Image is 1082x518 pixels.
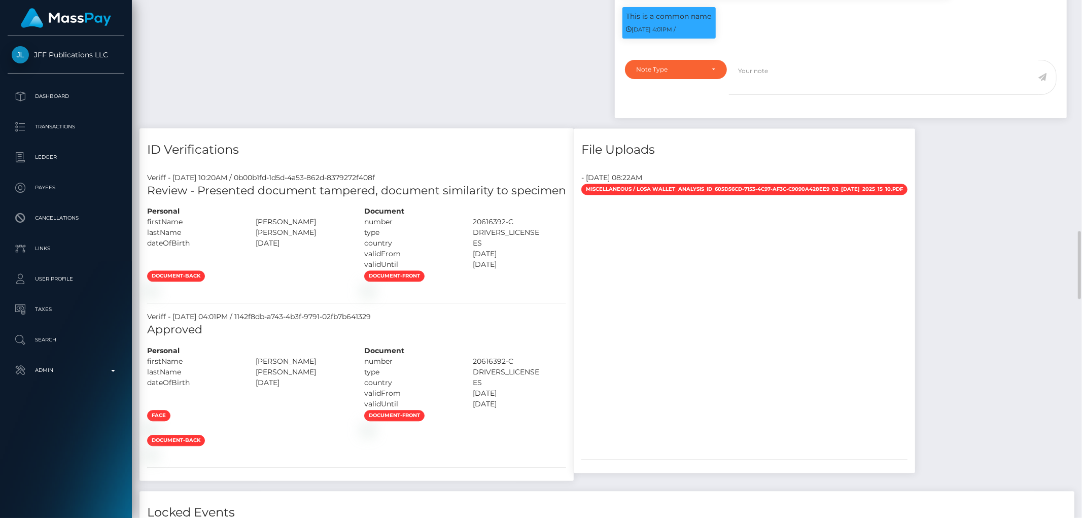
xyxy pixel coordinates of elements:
p: Payees [12,180,120,195]
span: document-front [364,270,425,282]
h4: File Uploads [581,141,908,159]
a: Cancellations [8,205,124,231]
div: [DATE] [465,399,574,409]
div: [PERSON_NAME] [248,356,357,367]
div: [DATE] [465,249,574,259]
div: number [357,356,465,367]
span: document-back [147,270,205,282]
a: Transactions [8,114,124,140]
div: [PERSON_NAME] [248,367,357,377]
strong: Personal [147,206,180,216]
div: [DATE] [248,377,357,388]
span: document-back [147,435,205,446]
p: Taxes [12,302,120,317]
p: Transactions [12,119,120,134]
div: type [357,227,465,238]
div: validUntil [357,259,465,270]
div: 20616392-C [465,217,574,227]
div: [PERSON_NAME] [248,217,357,227]
a: Ledger [8,145,124,170]
img: MassPay Logo [21,8,111,28]
p: Dashboard [12,89,120,104]
p: Cancellations [12,211,120,226]
div: - [DATE] 08:22AM [574,172,915,183]
small: [DATE] 4:01PM / [626,26,676,33]
p: User Profile [12,271,120,287]
img: 5e040764-ecf0-43c9-93c6-4f762516c5db [364,286,372,294]
div: [PERSON_NAME] [248,227,357,238]
div: country [357,238,465,249]
p: Ledger [12,150,120,165]
div: DRIVERS_LICENSE [465,367,574,377]
div: [DATE] [465,259,574,270]
p: This is a common name [626,11,712,22]
div: lastName [139,227,248,238]
a: Search [8,327,124,353]
div: lastName [139,367,248,377]
h4: ID Verifications [147,141,566,159]
span: face [147,410,170,421]
div: firstName [139,217,248,227]
div: country [357,377,465,388]
div: validFrom [357,388,465,399]
span: Miscellaneous / LOSA wallet_analysis_id_605d56cd-7153-4c97-af3c-c9090a428ee9_02_[DATE]_2025_15_10... [581,184,908,195]
span: JFF Publications LLC [8,50,124,59]
img: 5f2f8677-5533-47d9-86f1-480c87a30225 [364,425,372,433]
p: Links [12,241,120,256]
div: DRIVERS_LICENSE [465,227,574,238]
img: 9d30c4d8-56d6-4e53-9044-88eb661927fd [147,286,155,294]
div: number [357,217,465,227]
strong: Document [364,206,404,216]
a: Links [8,236,124,261]
a: Taxes [8,297,124,322]
div: Note Type [637,65,704,74]
a: Dashboard [8,84,124,109]
div: ES [465,377,574,388]
div: Veriff - [DATE] 10:20AM / 0b00b1fd-1d5d-4a53-862d-8379272f408f [139,172,574,183]
div: dateOfBirth [139,238,248,249]
div: ES [465,238,574,249]
strong: Document [364,346,404,355]
h5: Review - Presented document tampered, document similarity to specimen [147,183,566,199]
img: 87aad917-94e8-43c1-8314-0b066ba4ee4d [147,450,155,458]
p: Admin [12,363,120,378]
div: validFrom [357,249,465,259]
div: dateOfBirth [139,377,248,388]
img: dd7c7111-289c-44fb-9191-f9973480d7ef [147,425,155,433]
iframe: PDF Embed API [581,197,734,451]
h5: Approved [147,322,566,338]
div: [DATE] [465,388,574,399]
p: Search [12,332,120,348]
div: 20616392-C [465,356,574,367]
span: document-front [364,410,425,421]
strong: Personal [147,346,180,355]
div: validUntil [357,399,465,409]
div: Veriff - [DATE] 04:01PM / 1142f8db-a743-4b3f-9791-02fb7b641329 [139,312,574,322]
div: type [357,367,465,377]
img: JFF Publications LLC [12,46,29,63]
a: User Profile [8,266,124,292]
button: Note Type [625,60,727,79]
div: [DATE] [248,238,357,249]
a: Admin [8,358,124,383]
div: firstName [139,356,248,367]
a: Payees [8,175,124,200]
